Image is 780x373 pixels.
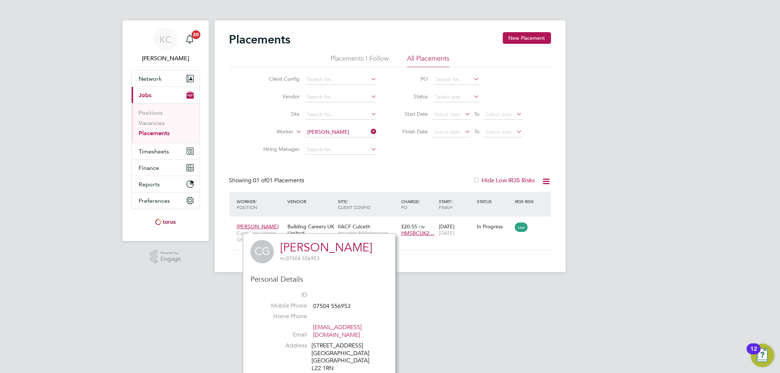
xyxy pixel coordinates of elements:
[161,250,181,256] span: Powered by
[338,198,370,210] span: / Client Config
[305,127,377,137] input: Search for...
[305,92,377,102] input: Search for...
[253,177,305,184] span: 01 Placements
[515,222,528,232] span: Low
[132,87,200,103] button: Jobs
[132,176,200,192] button: Reports
[486,111,512,118] span: Select date
[150,250,181,264] a: Powered byEngage
[472,109,482,119] span: To
[256,342,307,350] label: Address
[192,30,200,39] span: 20
[401,230,434,236] span: HMSBCUK2…
[250,240,274,263] span: CG
[253,177,267,184] span: 01 of
[395,76,428,82] label: PO
[305,110,377,120] input: Search for...
[258,111,300,117] label: Site
[256,291,307,299] label: ID
[159,35,172,44] span: KC
[407,54,449,67] li: All Placements
[305,145,377,155] input: Search for...
[152,216,178,228] img: torus-logo-retina.png
[256,302,307,310] label: Mobile Phone
[305,75,377,85] input: Search for...
[437,195,475,214] div: Start
[250,274,388,284] h3: Personal Details
[313,302,351,310] span: 07504 556953
[338,223,370,230] span: IIACF Culceth
[252,128,294,136] label: Worker
[434,129,461,135] span: Select date
[433,92,480,102] input: Select one
[286,195,336,208] div: Vendor
[229,32,291,47] h2: Placements
[395,111,428,117] label: Start Date
[395,128,428,135] label: Finish Date
[399,195,437,214] div: Charge
[235,219,551,225] a: [PERSON_NAME]Customer Liaison OfficerBuilding Careers UK LimitedIIACF CulcethHousing Maintenance ...
[237,230,284,243] span: Customer Liaison Officer
[750,349,757,358] div: 12
[473,177,535,184] label: Hide Low IR35 Risks
[280,255,286,262] span: m:
[235,195,286,214] div: Worker
[401,198,420,210] span: / PO
[182,28,197,51] a: 20
[395,93,428,100] label: Status
[139,164,159,171] span: Finance
[139,181,160,188] span: Reports
[161,256,181,262] span: Engage
[331,54,389,67] li: Placements I Follow
[131,28,200,63] a: KC[PERSON_NAME]
[256,313,307,320] label: Home Phone
[132,71,200,87] button: Network
[419,224,425,229] span: / hr
[313,324,362,339] a: [EMAIL_ADDRESS][DOMAIN_NAME]
[439,198,453,210] span: / Finish
[286,220,336,240] div: Building Careers UK Limited
[338,230,397,243] span: Housing Maintenance Solutions Ltd
[229,177,306,184] div: Showing
[513,195,538,208] div: IR35 Risk
[503,32,551,44] button: New Placement
[280,255,320,262] span: 07504 556953
[139,109,163,116] a: Positions
[477,223,511,230] div: In Progress
[256,331,307,339] label: Email
[475,195,513,208] div: Status
[437,220,475,240] div: [DATE]
[139,197,170,204] span: Preferences
[132,143,200,159] button: Timesheets
[132,160,200,176] button: Finance
[434,111,461,118] span: Select date
[139,75,162,82] span: Network
[237,198,257,210] span: / Position
[131,54,200,63] span: Kirsty Coburn
[132,103,200,143] div: Jobs
[132,193,200,209] button: Preferences
[139,130,170,137] a: Placements
[139,148,169,155] span: Timesheets
[472,127,482,136] span: To
[258,76,300,82] label: Client Config
[139,92,152,99] span: Jobs
[751,344,774,367] button: Open Resource Center, 12 new notifications
[433,75,480,85] input: Search for...
[486,129,512,135] span: Select date
[258,146,300,152] label: Hiring Manager
[336,195,399,214] div: Site
[258,93,300,100] label: Vendor
[439,230,455,236] span: [DATE]
[401,223,417,230] span: £20.55
[280,240,372,255] a: [PERSON_NAME]
[131,216,200,228] a: Go to home page
[139,119,165,126] a: Vacancies
[123,20,209,241] nav: Main navigation
[237,223,279,230] span: [PERSON_NAME]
